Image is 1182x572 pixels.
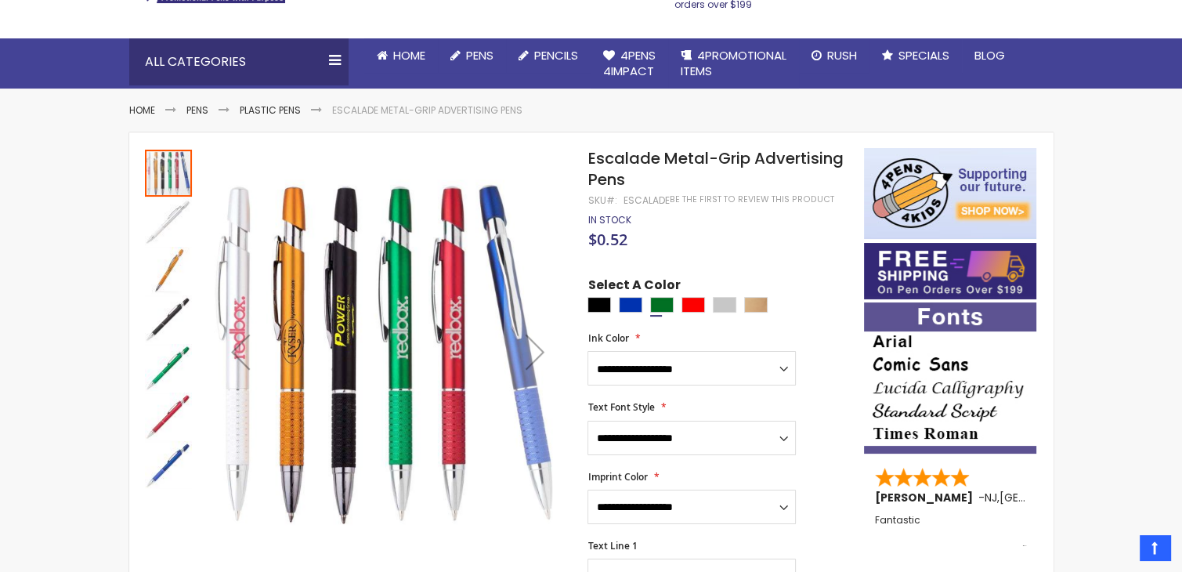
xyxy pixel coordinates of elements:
[145,295,192,342] img: Escalade Metal-Grip Advertising Pens
[587,400,654,414] span: Text Font Style
[669,194,833,205] a: Be the first to review this product
[587,213,631,226] span: In stock
[864,302,1036,454] img: font-personalization-examples
[145,440,192,488] div: Escalade Metal-Grip Advertising Pens
[869,38,962,73] a: Specials
[587,229,627,250] span: $0.52
[145,391,193,440] div: Escalade Metal-Grip Advertising Pens
[332,104,522,117] li: Escalade Metal-Grip Advertising Pens
[240,103,301,117] a: Plastic Pens
[534,47,578,63] span: Pencils
[145,342,193,391] div: Escalade Metal-Grip Advertising Pens
[799,38,869,73] a: Rush
[827,47,857,63] span: Rush
[713,297,736,313] div: Silver
[623,194,669,207] div: Escalade
[681,47,786,79] span: 4PROMOTIONAL ITEMS
[974,47,1005,63] span: Blog
[145,245,193,294] div: Escalade Metal-Grip Advertising Pens
[744,297,768,313] div: Copper
[129,103,155,117] a: Home
[603,47,656,79] span: 4Pens 4impact
[587,194,616,207] strong: SKU
[186,103,208,117] a: Pens
[668,38,799,89] a: 4PROMOTIONALITEMS
[145,393,192,440] img: Escalade Metal-Grip Advertising Pens
[145,198,192,245] img: Escalade Metal-Grip Advertising Pens
[145,247,192,294] img: Escalade Metal-Grip Advertising Pens
[985,490,997,505] span: NJ
[875,515,1027,548] div: Fantastic
[587,470,647,483] span: Imprint Color
[438,38,506,73] a: Pens
[145,294,193,342] div: Escalade Metal-Grip Advertising Pens
[145,148,193,197] div: Escalade Metal-Grip Advertising Pens
[393,47,425,63] span: Home
[208,171,566,529] img: Escalade Metal-Grip Advertising Pens
[587,214,631,226] div: Availability
[145,197,193,245] div: Escalade Metal-Grip Advertising Pens
[209,148,272,555] div: Previous
[875,490,978,505] span: [PERSON_NAME]
[962,38,1018,73] a: Blog
[506,38,591,73] a: Pencils
[364,38,438,73] a: Home
[1053,530,1182,572] iframe: Google Customer Reviews
[145,344,192,391] img: Escalade Metal-Grip Advertising Pens
[587,277,680,298] span: Select A Color
[864,148,1036,239] img: 4pens 4 kids
[504,148,566,555] div: Next
[587,297,611,313] div: Black
[587,539,637,552] span: Text Line 1
[650,297,674,313] div: Green
[978,490,1115,505] span: - ,
[591,38,668,89] a: 4Pens4impact
[999,490,1115,505] span: [GEOGRAPHIC_DATA]
[864,243,1036,299] img: Free shipping on orders over $199
[587,331,628,345] span: Ink Color
[587,147,843,190] span: Escalade Metal-Grip Advertising Pens
[129,38,349,85] div: All Categories
[466,47,493,63] span: Pens
[619,297,642,313] div: Blue
[145,441,192,488] img: Escalade Metal-Grip Advertising Pens
[681,297,705,313] div: Red
[898,47,949,63] span: Specials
